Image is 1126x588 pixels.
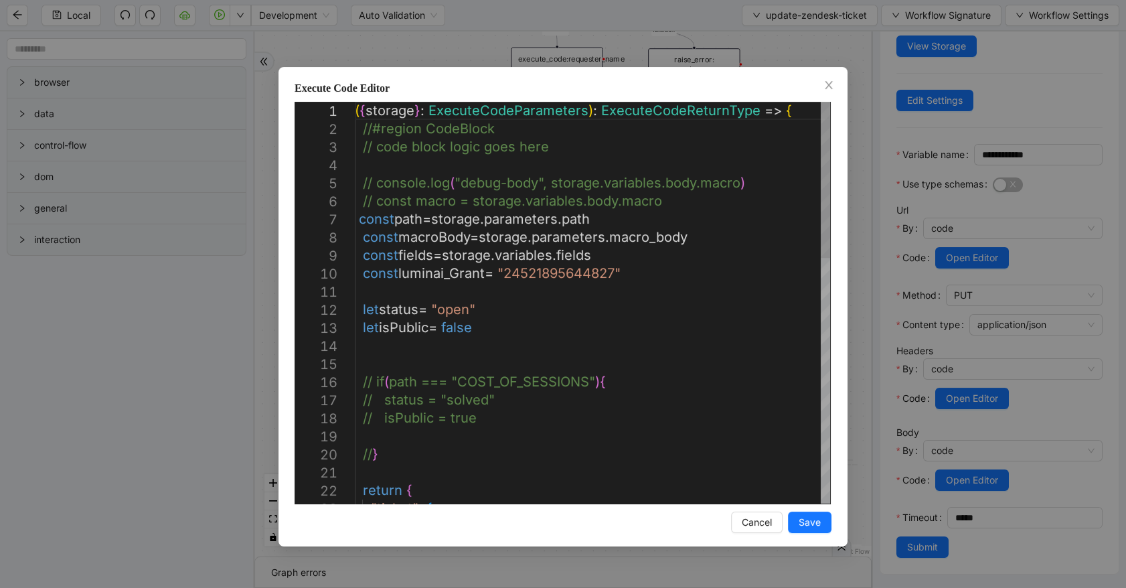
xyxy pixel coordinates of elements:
span: => [765,102,782,119]
span: // console.log [363,175,450,191]
span: parameters [484,211,558,227]
span: . [480,211,484,227]
span: = [485,265,493,281]
span: path [562,211,590,227]
span: = [433,247,442,263]
span: = [422,211,431,227]
div: 1 [295,102,337,121]
span: = [470,229,479,245]
span: variables [495,247,552,263]
span: ( [450,175,455,191]
span: storage [366,102,414,119]
span: storage [431,211,480,227]
span: : [418,500,422,516]
span: ) [740,175,745,191]
div: 8 [295,229,337,247]
span: storage [442,247,491,263]
span: ) [595,374,600,390]
span: status [379,301,418,317]
span: //#region CodeBlock [363,121,495,137]
span: // isPublic = true [363,410,477,426]
span: path === "COST_OF_SESSIONS" [389,374,595,390]
div: 16 [295,374,337,392]
span: "ticket" [371,500,418,516]
span: parameters [532,229,605,245]
span: macroBody [398,229,470,245]
span: const [363,265,398,281]
div: 15 [295,356,337,374]
span: return [363,482,402,498]
button: Save [788,512,831,533]
div: 12 [295,301,337,319]
span: : [593,102,597,119]
div: 14 [295,338,337,356]
span: fields [398,247,433,263]
div: 23 [295,500,337,518]
span: { [406,482,412,498]
div: 5 [295,175,337,193]
span: storage [479,229,528,245]
div: 13 [295,319,337,338]
button: Close [821,78,836,93]
span: : [420,102,424,119]
div: 20 [295,446,337,464]
span: let [363,319,379,336]
span: close [823,80,834,90]
div: 21 [295,464,337,482]
div: 7 [295,211,337,229]
span: . [605,229,609,245]
span: fields [556,247,591,263]
span: Cancel [742,515,772,530]
span: . [552,247,556,263]
span: let [363,301,379,317]
div: 22 [295,482,337,500]
span: } [414,102,420,119]
div: 2 [295,121,337,139]
span: . [528,229,532,245]
span: isPublic [379,319,428,336]
div: 3 [295,139,337,157]
div: 4 [295,157,337,175]
span: const [363,229,398,245]
div: 17 [295,392,337,410]
span: // status = "solved" [363,392,495,408]
span: Save [799,515,821,530]
span: // if [363,374,384,390]
span: false [441,319,472,336]
span: ( [384,374,389,390]
span: = [418,301,427,317]
button: Cancel [731,512,783,533]
span: } [372,446,378,462]
div: 18 [295,410,337,428]
span: { [600,374,606,390]
span: ( [355,102,359,119]
span: { [359,102,366,119]
span: = [428,319,437,336]
span: const [363,247,398,263]
span: // [363,446,372,462]
span: { [786,102,792,119]
div: 11 [295,283,337,301]
span: "debug-body", storage.variables.body.macro [455,175,740,191]
span: const [359,211,394,227]
span: path [394,211,422,227]
span: "24521895644827" [497,265,621,281]
span: // const macro = storage.variables.body.macro [363,193,662,209]
div: 19 [295,428,337,446]
span: luminai_Grant [398,265,485,281]
div: 9 [295,247,337,265]
span: // code block logic goes here [363,139,549,155]
span: . [491,247,495,263]
div: Execute Code Editor [295,80,831,96]
span: . [558,211,562,227]
span: ) [588,102,593,119]
div: 6 [295,193,337,211]
span: "open" [431,301,475,317]
span: ExecuteCodeParameters [428,102,588,119]
span: ExecuteCodeReturnType [601,102,760,119]
span: macro_body [609,229,688,245]
div: 10 [295,265,337,283]
span: { [426,500,432,516]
